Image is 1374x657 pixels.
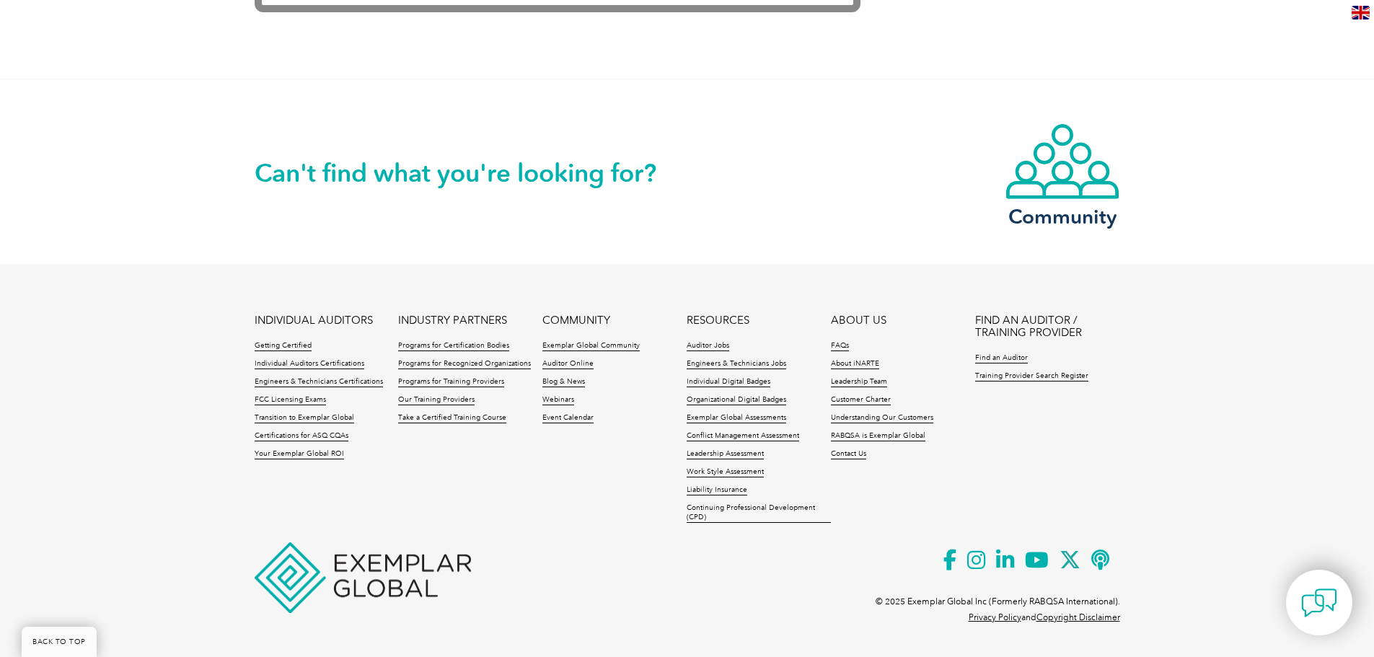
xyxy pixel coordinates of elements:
a: Understanding Our Customers [831,413,933,423]
a: RABQSA is Exemplar Global [831,431,925,441]
a: Work Style Assessment [687,467,764,477]
h3: Community [1005,208,1120,226]
a: Your Exemplar Global ROI [255,449,344,459]
a: Blog & News [542,377,585,387]
a: Programs for Training Providers [398,377,504,387]
a: Continuing Professional Development (CPD) [687,503,831,523]
a: Engineers & Technicians Certifications [255,377,383,387]
img: Exemplar Global [255,542,471,613]
p: and [969,609,1120,625]
a: Find an Auditor [975,353,1028,363]
img: en [1352,6,1370,19]
a: Event Calendar [542,413,594,423]
img: icon-community.webp [1005,123,1120,200]
a: COMMUNITY [542,314,610,327]
a: RESOURCES [687,314,749,327]
a: FCC Licensing Exams [255,395,326,405]
h2: Can't find what you're looking for? [255,162,687,185]
a: Liability Insurance [687,485,747,495]
a: Contact Us [831,449,866,459]
a: INDUSTRY PARTNERS [398,314,507,327]
a: Customer Charter [831,395,891,405]
a: Privacy Policy [969,612,1021,622]
a: Individual Digital Badges [687,377,770,387]
a: Organizational Digital Badges [687,395,786,405]
a: Webinars [542,395,574,405]
a: Auditor Jobs [687,341,729,351]
a: INDIVIDUAL AUDITORS [255,314,373,327]
a: Programs for Certification Bodies [398,341,509,351]
a: Certifications for ASQ CQAs [255,431,348,441]
a: Training Provider Search Register [975,371,1088,382]
a: Leadership Team [831,377,887,387]
a: Take a Certified Training Course [398,413,506,423]
a: Individual Auditors Certifications [255,359,364,369]
a: BACK TO TOP [22,627,97,657]
a: Our Training Providers [398,395,475,405]
a: Leadership Assessment [687,449,764,459]
a: About iNARTE [831,359,879,369]
a: Getting Certified [255,341,312,351]
img: contact-chat.png [1301,585,1337,621]
a: Copyright Disclaimer [1036,612,1120,622]
a: Programs for Recognized Organizations [398,359,531,369]
a: Engineers & Technicians Jobs [687,359,786,369]
a: Transition to Exemplar Global [255,413,354,423]
a: Conflict Management Assessment [687,431,799,441]
a: Exemplar Global Community [542,341,640,351]
a: ABOUT US [831,314,886,327]
a: Exemplar Global Assessments [687,413,786,423]
p: © 2025 Exemplar Global Inc (Formerly RABQSA International). [876,594,1120,609]
a: FAQs [831,341,849,351]
a: FIND AN AUDITOR / TRAINING PROVIDER [975,314,1119,339]
a: Auditor Online [542,359,594,369]
a: Community [1005,123,1120,226]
